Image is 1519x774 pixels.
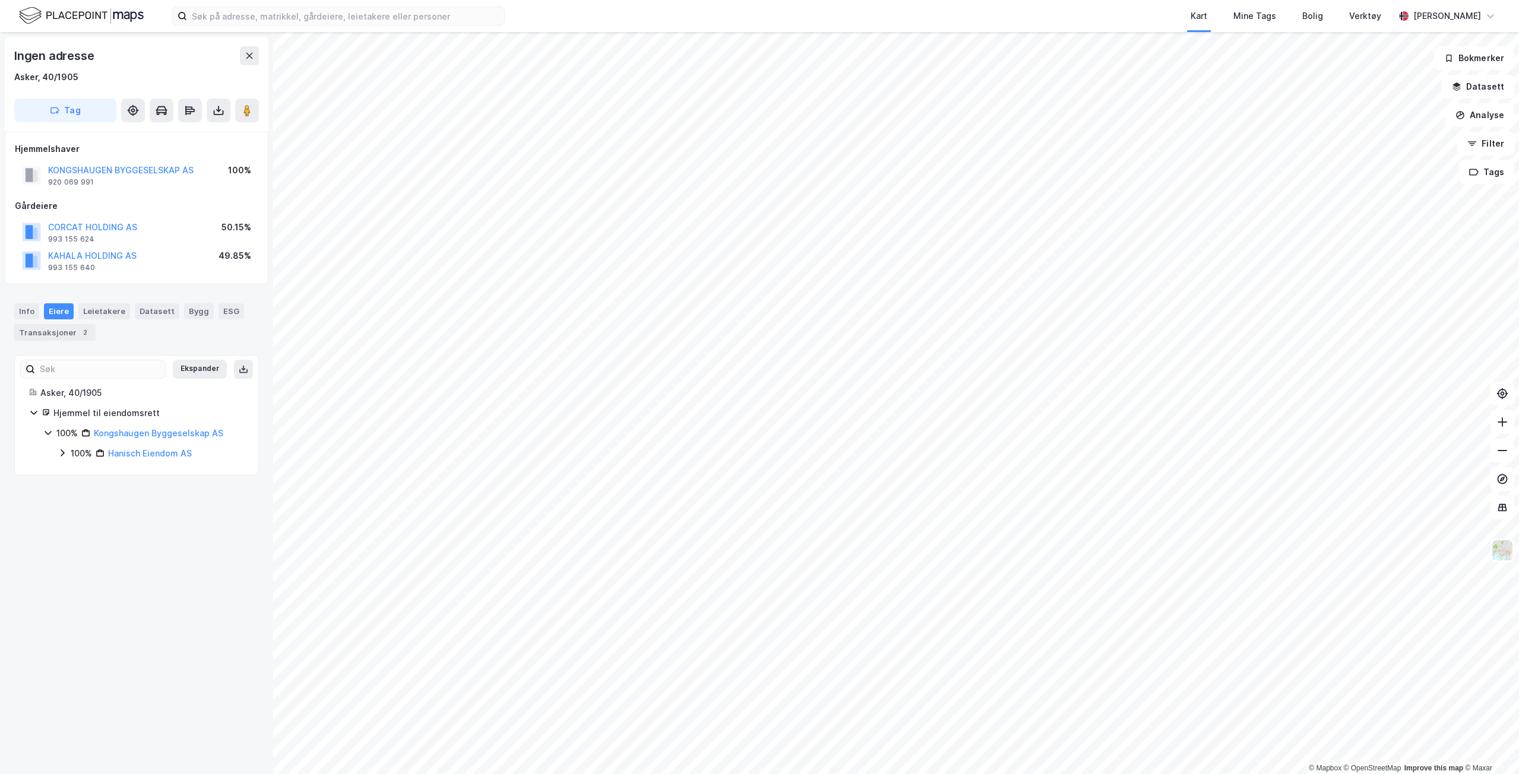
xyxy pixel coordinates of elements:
button: Filter [1457,132,1514,156]
div: 100% [71,446,92,461]
img: logo.f888ab2527a4732fd821a326f86c7f29.svg [19,5,144,26]
div: Bygg [184,303,214,319]
div: ESG [219,303,244,319]
button: Tags [1459,160,1514,184]
iframe: Chat Widget [1460,717,1519,774]
img: Z [1491,539,1514,562]
div: Hjemmel til eiendomsrett [53,406,244,420]
div: Mine Tags [1233,9,1276,23]
a: Mapbox [1309,764,1341,772]
div: Hjemmelshaver [15,142,258,156]
div: Asker, 40/1905 [40,386,244,400]
div: Bolig [1302,9,1323,23]
div: Kart [1191,9,1207,23]
button: Ekspander [173,360,227,379]
div: 2 [79,326,91,338]
input: Søk på adresse, matrikkel, gårdeiere, leietakere eller personer [187,7,504,25]
div: Transaksjoner [14,324,96,341]
div: Ingen adresse [14,46,96,65]
div: 993 155 624 [48,234,94,244]
div: Gårdeiere [15,199,258,213]
div: Verktøy [1349,9,1381,23]
button: Analyse [1445,103,1514,127]
div: Eiere [44,303,74,319]
input: Søk [35,360,165,378]
div: Info [14,303,39,319]
a: OpenStreetMap [1344,764,1401,772]
div: 49.85% [219,249,251,263]
div: 920 069 991 [48,177,94,187]
div: 100% [56,426,78,440]
div: Kontrollprogram for chat [1460,717,1519,774]
div: [PERSON_NAME] [1413,9,1481,23]
button: Tag [14,99,116,122]
a: Hanisch Eiendom AS [108,448,192,458]
a: Kongshaugen Byggeselskap AS [94,428,223,438]
div: 993 155 640 [48,263,95,272]
div: 100% [228,163,251,177]
div: 50.15% [221,220,251,234]
div: Asker, 40/1905 [14,70,78,84]
div: Datasett [135,303,179,319]
button: Bokmerker [1434,46,1514,70]
a: Improve this map [1404,764,1463,772]
div: Leietakere [78,303,130,319]
button: Datasett [1442,75,1514,99]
